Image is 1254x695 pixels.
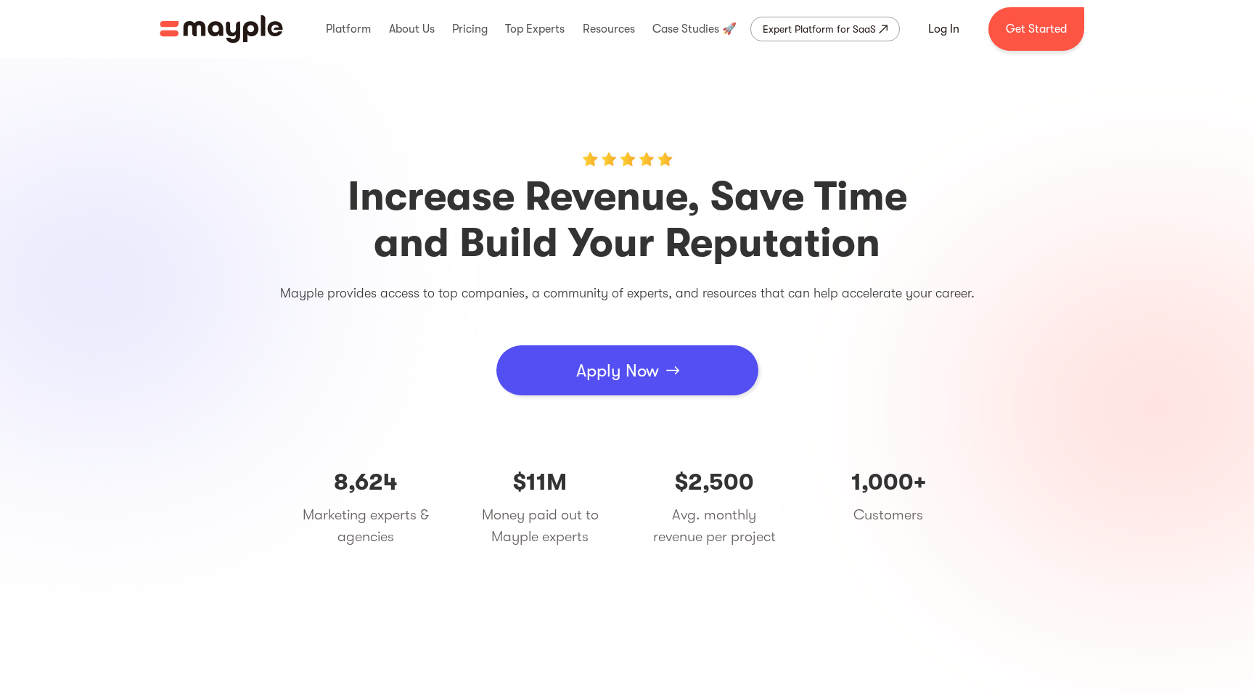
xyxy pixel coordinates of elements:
a: Expert Platform for SaaS [750,17,900,41]
div: Top Experts [501,6,568,52]
div: Expert Platform for SaaS [763,20,876,38]
h1: Increase Revenue, Save Time and Build Your Reputation [192,173,1062,266]
h4: 8,624 [300,468,431,497]
div: Pricing [448,6,491,52]
img: Mayple logo [160,15,283,43]
a: Apply Now [496,345,758,395]
div: Apply Now [576,349,659,392]
p: Customers [823,504,954,526]
a: Get Started [988,7,1084,51]
p: Mayple provides access to top companies, a community of experts, and resources that can help acce... [192,281,1062,305]
a: Log In [911,12,977,46]
div: About Us [385,6,438,52]
div: Resources [579,6,639,52]
h4: $11M [475,468,605,497]
a: home [160,15,283,43]
h4: 1,000+ [823,468,954,497]
div: Platform [322,6,374,52]
p: Money paid out to Mayple experts [475,504,605,548]
p: Avg. monthly revenue per project [649,504,779,548]
h4: $2,500 [649,468,779,497]
p: Marketing experts & agencies [300,504,431,548]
